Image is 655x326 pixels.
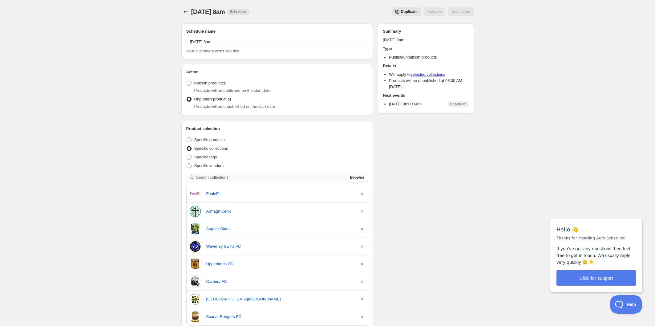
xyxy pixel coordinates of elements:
[206,226,354,232] a: Augher Stars
[191,8,225,15] span: [DATE] 8am
[383,63,469,69] h2: Details
[206,191,354,197] a: FealeFit
[610,295,643,314] iframe: Help Scout Beacon - Open
[383,28,469,35] h2: Summary
[194,81,227,85] span: Publish product(s)
[547,204,646,295] iframe: Help Scout Beacon - Messages and Notifications
[383,46,469,52] h2: Type
[186,49,239,53] span: Your customers won't see this
[389,101,422,107] p: [DATE] 08:00 Mon
[194,137,225,142] span: Specific products
[450,102,466,107] span: Unpublish
[392,7,421,16] button: Secondary action label
[389,71,469,78] li: Will apply to
[196,173,345,182] input: Search collections
[186,28,368,35] h2: Schedule name
[194,97,231,101] span: Unpublish product(s)
[186,126,368,132] h2: Product selection
[194,163,224,168] span: Specific vendors
[410,72,445,77] a: selected collections
[230,9,247,14] span: Scheduled
[194,146,228,151] span: Specific collections
[206,314,354,320] a: Scarva Rangers FC
[194,88,271,93] span: Products will be published on the start date
[206,208,354,214] a: Armagh Celtic
[206,261,354,267] a: Upperlands FC
[206,243,354,250] a: Waveney Swifts FC
[186,69,368,75] h2: Action
[194,104,275,109] span: Products will be unpublished on the start date
[346,173,368,182] button: Browse
[383,37,469,43] p: [DATE] 8am
[194,155,217,159] span: Specific tags
[350,174,364,181] span: Browse
[389,54,469,60] li: Publish/unpublish products
[389,78,469,90] li: Products will be unpublished at 08:00 AM [DATE]
[206,279,354,285] a: Carbury FC
[383,92,469,99] h2: Next events
[206,296,354,302] a: [GEOGRAPHIC_DATA][PERSON_NAME]
[181,7,190,16] button: Schedules
[401,9,418,14] span: Duplicate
